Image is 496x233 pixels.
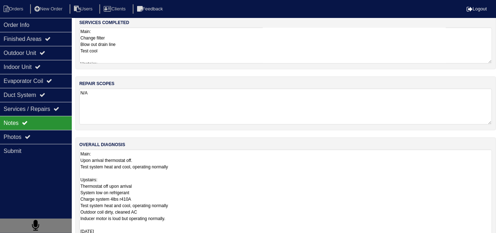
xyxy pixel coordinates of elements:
[70,6,98,11] a: Users
[467,6,487,11] a: Logout
[99,6,131,11] a: Clients
[70,4,98,14] li: Users
[79,28,492,64] textarea: Main: Change filter Blow out drain line Test cool Upstairs: Change filter Blow out drain line Rep...
[79,19,129,26] label: services completed
[79,89,492,125] textarea: N/A
[133,4,169,14] li: Feedback
[79,141,125,148] label: overall diagnosis
[79,80,114,87] label: repair scopes
[30,4,68,14] li: New Order
[99,4,131,14] li: Clients
[30,6,68,11] a: New Order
